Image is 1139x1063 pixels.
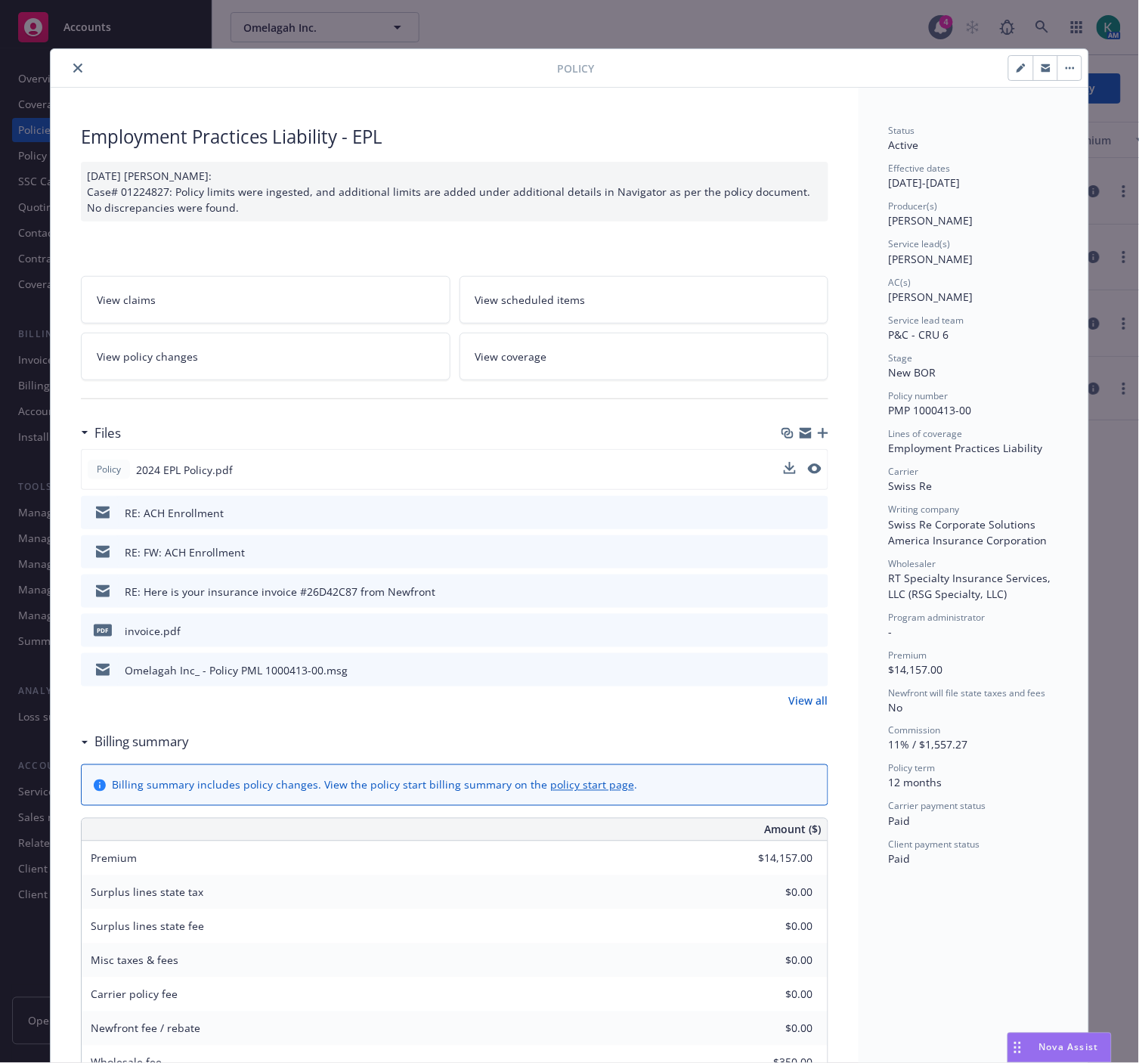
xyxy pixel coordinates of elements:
[460,333,829,380] a: View coverage
[889,290,973,304] span: [PERSON_NAME]
[91,851,137,866] span: Premium
[1008,1034,1027,1062] div: Drag to move
[889,762,936,775] span: Policy term
[889,700,903,714] span: No
[112,777,637,793] div: Billing summary includes policy changes. View the policy start billing summary on the .
[125,584,435,600] div: RE: Here is your insurance invoice #26D42C87 from Newfront
[81,162,828,222] div: [DATE] [PERSON_NAME]: Case# 01224827: Policy limits were ingested, and additional limits are adde...
[81,423,121,443] div: Files
[809,623,822,639] button: preview file
[809,544,822,560] button: preview file
[724,1018,822,1040] input: 0.00
[808,462,822,478] button: preview file
[889,138,919,152] span: Active
[889,124,915,137] span: Status
[91,953,178,968] span: Misc taxes & fees
[889,852,911,866] span: Paid
[475,292,586,308] span: View scheduled items
[889,571,1054,601] span: RT Specialty Insurance Services, LLC (RSG Specialty, LLC)
[889,465,919,478] span: Carrier
[889,738,968,752] span: 11% / $1,557.27
[94,423,121,443] h3: Files
[91,919,204,934] span: Surplus lines state fee
[785,544,797,560] button: download file
[765,822,822,838] span: Amount ($)
[81,124,828,150] div: Employment Practices Liability - EPL
[97,349,198,364] span: View policy changes
[889,252,973,266] span: [PERSON_NAME]
[69,59,87,77] button: close
[808,463,822,474] button: preview file
[785,584,797,600] button: download file
[889,200,938,212] span: Producer(s)
[889,479,933,493] span: Swiss Re
[784,462,796,478] button: download file
[889,776,942,790] span: 12 months
[889,403,972,417] span: PMP 1000413-00
[889,314,964,327] span: Service lead team
[889,365,936,380] span: New BOR
[889,503,960,516] span: Writing company
[97,292,156,308] span: View claims
[809,662,822,678] button: preview file
[809,505,822,521] button: preview file
[889,213,973,228] span: [PERSON_NAME]
[889,276,912,289] span: AC(s)
[1007,1033,1112,1063] button: Nova Assist
[889,441,1043,455] span: Employment Practices Liability
[889,662,943,677] span: $14,157.00
[125,623,181,639] div: invoice.pdf
[94,624,112,636] span: pdf
[889,327,949,342] span: P&C - CRU 6
[91,1021,200,1036] span: Newfront fee / rebate
[889,427,963,440] span: Lines of coverage
[889,557,936,570] span: Wholesaler
[809,584,822,600] button: preview file
[724,916,822,938] input: 0.00
[889,649,927,662] span: Premium
[784,462,796,474] button: download file
[889,389,949,402] span: Policy number
[889,686,1046,699] span: Newfront will file state taxes and fees
[889,838,980,851] span: Client payment status
[81,333,450,380] a: View policy changes
[136,462,233,478] span: 2024 EPL Policy.pdf
[724,882,822,904] input: 0.00
[889,237,951,250] span: Service lead(s)
[125,544,245,560] div: RE: FW: ACH Enrollment
[94,733,189,752] h3: Billing summary
[81,276,450,324] a: View claims
[789,693,828,708] a: View all
[1039,1041,1099,1054] span: Nova Assist
[91,987,178,1002] span: Carrier policy fee
[557,60,594,76] span: Policy
[889,814,911,829] span: Paid
[889,724,941,737] span: Commission
[125,505,224,521] div: RE: ACH Enrollment
[889,517,1048,547] span: Swiss Re Corporate Solutions America Insurance Corporation
[889,162,1058,191] div: [DATE] - [DATE]
[785,662,797,678] button: download file
[785,623,797,639] button: download file
[460,276,829,324] a: View scheduled items
[94,463,124,476] span: Policy
[81,733,189,752] div: Billing summary
[889,352,913,364] span: Stage
[125,662,348,678] div: Omelagah Inc_ - Policy PML 1000413-00.msg
[889,624,893,639] span: -
[785,505,797,521] button: download file
[475,349,547,364] span: View coverage
[889,162,951,175] span: Effective dates
[724,950,822,972] input: 0.00
[91,885,203,900] span: Surplus lines state tax
[889,800,986,813] span: Carrier payment status
[724,984,822,1006] input: 0.00
[724,848,822,870] input: 0.00
[889,611,986,624] span: Program administrator
[550,778,634,792] a: policy start page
